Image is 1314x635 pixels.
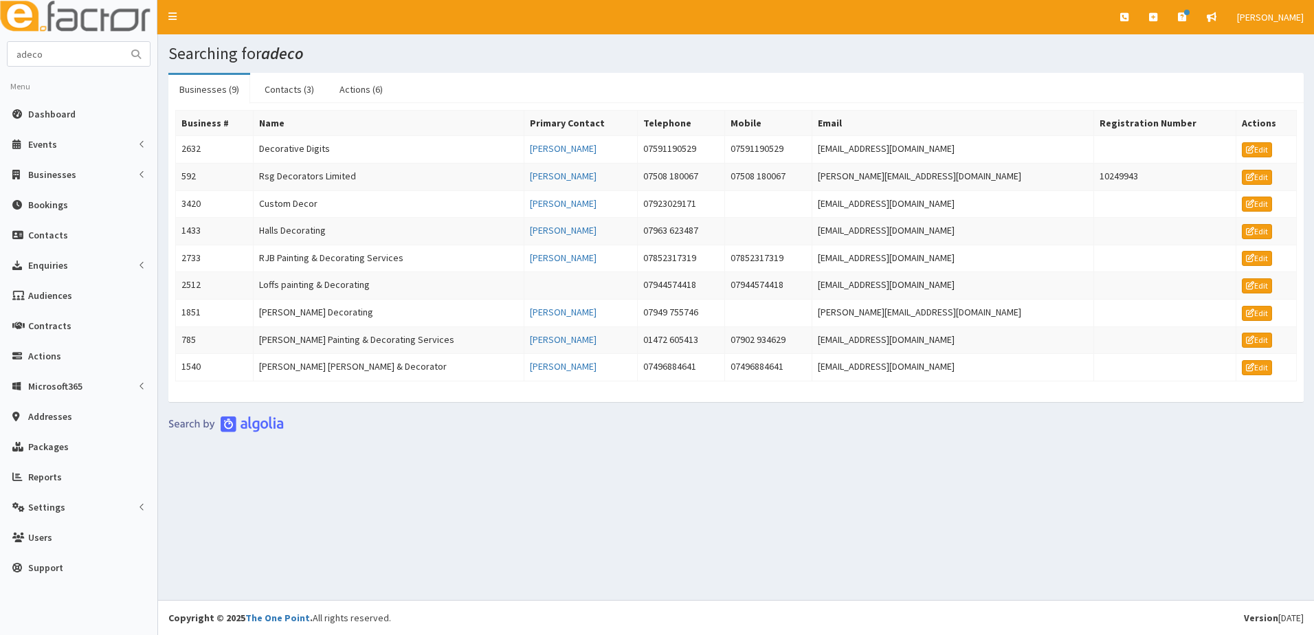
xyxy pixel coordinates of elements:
td: 07591190529 [725,136,812,164]
td: RJB Painting & Decorating Services [253,245,524,272]
th: Business # [176,111,254,136]
span: Reports [28,471,62,483]
td: [EMAIL_ADDRESS][DOMAIN_NAME] [812,136,1094,164]
a: Edit [1242,170,1272,185]
td: [EMAIL_ADDRESS][DOMAIN_NAME] [812,326,1094,354]
td: 592 [176,163,254,190]
td: 3420 [176,190,254,218]
td: [EMAIL_ADDRESS][DOMAIN_NAME] [812,218,1094,245]
span: Audiences [28,289,72,302]
span: Dashboard [28,108,76,120]
td: [EMAIL_ADDRESS][DOMAIN_NAME] [812,190,1094,218]
span: Settings [28,501,65,513]
td: 07949 755746 [638,299,725,326]
strong: Copyright © 2025 . [168,612,313,624]
i: adeco [261,43,304,64]
td: 07944574418 [638,272,725,300]
a: [PERSON_NAME] [530,360,597,372]
a: [PERSON_NAME] [530,252,597,264]
td: 01472 605413 [638,326,725,354]
span: Microsoft365 [28,380,82,392]
img: search-by-algolia-light-background.png [168,416,284,432]
a: Edit [1242,360,1272,375]
div: [DATE] [1244,611,1304,625]
span: Support [28,561,63,574]
a: Edit [1242,224,1272,239]
h1: Searching for [168,45,1304,63]
a: Edit [1242,306,1272,321]
input: Search... [8,42,123,66]
td: [EMAIL_ADDRESS][DOMAIN_NAME] [812,245,1094,272]
td: 07508 180067 [725,163,812,190]
td: [PERSON_NAME] Painting & Decorating Services [253,326,524,354]
td: [PERSON_NAME] [PERSON_NAME] & Decorator [253,354,524,381]
td: [PERSON_NAME][EMAIL_ADDRESS][DOMAIN_NAME] [812,163,1094,190]
th: Telephone [638,111,725,136]
td: 07852317319 [638,245,725,272]
td: 785 [176,326,254,354]
td: 10249943 [1094,163,1236,190]
td: 2733 [176,245,254,272]
a: Edit [1242,278,1272,293]
footer: All rights reserved. [158,600,1314,635]
span: Packages [28,441,69,453]
th: Mobile [725,111,812,136]
td: Custom Decor [253,190,524,218]
td: Rsg Decorators Limited [253,163,524,190]
th: Primary Contact [524,111,637,136]
td: 07902 934629 [725,326,812,354]
th: Registration Number [1094,111,1236,136]
a: [PERSON_NAME] [530,306,597,318]
th: Actions [1236,111,1297,136]
a: [PERSON_NAME] [530,197,597,210]
a: Edit [1242,142,1272,157]
td: 1851 [176,299,254,326]
span: Events [28,138,57,151]
a: [PERSON_NAME] [530,224,597,236]
td: 1540 [176,354,254,381]
a: Edit [1242,197,1272,212]
span: Actions [28,350,61,362]
a: Edit [1242,251,1272,266]
a: [PERSON_NAME] [530,170,597,182]
span: Businesses [28,168,76,181]
td: 2632 [176,136,254,164]
td: 07944574418 [725,272,812,300]
td: [EMAIL_ADDRESS][DOMAIN_NAME] [812,354,1094,381]
span: Bookings [28,199,68,211]
td: [EMAIL_ADDRESS][DOMAIN_NAME] [812,272,1094,300]
a: [PERSON_NAME] [530,333,597,346]
a: Contacts (3) [254,75,325,104]
a: Businesses (9) [168,75,250,104]
a: Actions (6) [328,75,394,104]
span: Addresses [28,410,72,423]
span: Contacts [28,229,68,241]
td: 07591190529 [638,136,725,164]
td: 2512 [176,272,254,300]
td: Loffs painting & Decorating [253,272,524,300]
span: Users [28,531,52,544]
td: 1433 [176,218,254,245]
td: [PERSON_NAME][EMAIL_ADDRESS][DOMAIN_NAME] [812,299,1094,326]
a: The One Point [245,612,310,624]
th: Email [812,111,1094,136]
td: [PERSON_NAME] Decorating [253,299,524,326]
td: 07923029171 [638,190,725,218]
b: Version [1244,612,1278,624]
td: 07852317319 [725,245,812,272]
a: [PERSON_NAME] [530,142,597,155]
span: Contracts [28,320,71,332]
th: Name [253,111,524,136]
span: Enquiries [28,259,68,271]
td: 07496884641 [725,354,812,381]
td: 07496884641 [638,354,725,381]
a: Edit [1242,333,1272,348]
td: 07508 180067 [638,163,725,190]
td: Decorative Digits [253,136,524,164]
td: 07963 623487 [638,218,725,245]
span: [PERSON_NAME] [1237,11,1304,23]
td: Halls Decorating [253,218,524,245]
